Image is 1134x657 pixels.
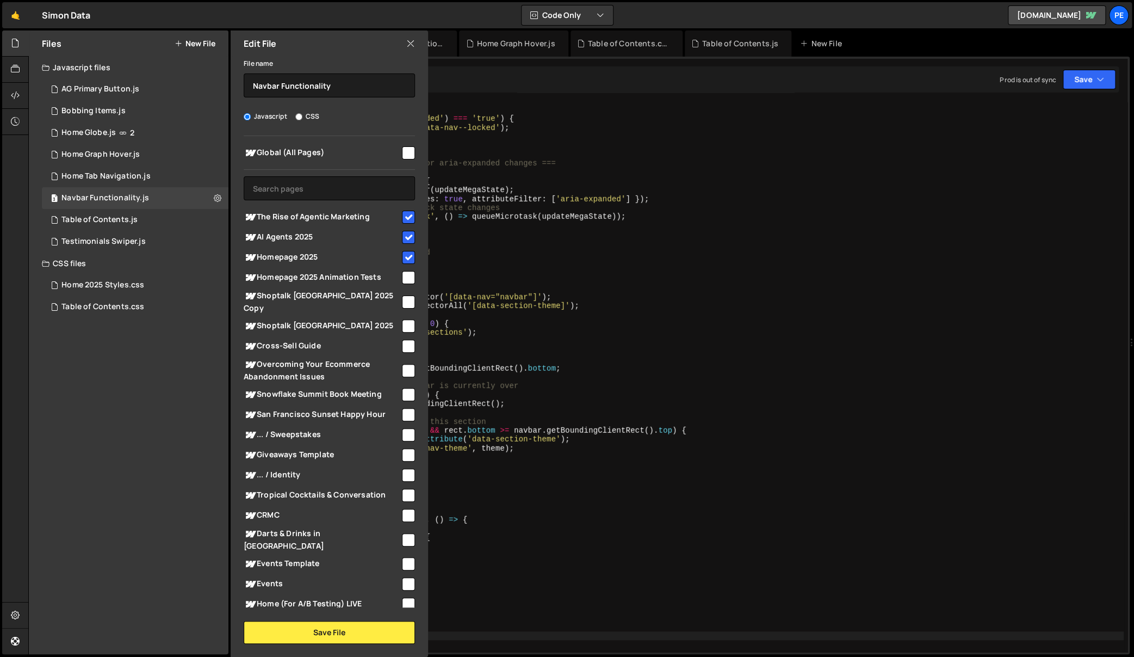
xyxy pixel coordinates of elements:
[130,128,134,137] span: 2
[244,146,400,159] span: Global (All Pages)
[244,388,400,401] span: Snowflake Summit Book Meeting
[244,358,400,382] span: Overcoming Your Ecommerce Abandonment Issues
[42,9,91,22] div: Simon Data
[295,111,319,122] label: CSS
[1063,70,1116,89] button: Save
[800,38,846,49] div: New File
[244,527,400,551] span: Darts & Drinks in [GEOGRAPHIC_DATA]
[244,489,400,502] span: Tropical Cocktails & Conversation
[244,211,400,224] span: The Rise of Agentic Marketing
[61,215,138,225] div: Table of Contents.js
[61,84,139,94] div: AG Primary Button.js
[42,187,228,209] div: Navbar Functionality.js
[42,122,228,144] div: 16753/46016.js
[244,428,400,441] span: ... / Sweepstakes
[477,38,555,49] div: Home Graph Hover.js
[295,113,302,120] input: CSS
[244,231,400,244] span: AI Agents 2025
[61,150,140,159] div: Home Graph Hover.js
[244,113,251,120] input: Javascript
[2,2,29,28] a: 🤙
[244,38,276,50] h2: Edit File
[702,38,778,49] div: Table of Contents.js
[175,39,215,48] button: New File
[244,598,400,611] span: Home (For A/B Testing) LIVE
[1000,75,1056,84] div: Prod is out of sync
[244,58,273,69] label: File name
[61,171,151,181] div: Home Tab Navigation.js
[244,469,400,482] span: ... / Identity
[42,38,61,50] h2: Files
[244,557,400,570] span: Events Template
[244,408,400,421] span: San Francisco Sunset Happy Hour
[51,195,58,204] span: 3
[244,449,400,462] span: Giveaways Template
[244,176,415,200] input: Search pages
[244,290,400,314] span: Shoptalk [GEOGRAPHIC_DATA] 2025 Copy
[1008,5,1106,25] a: [DOMAIN_NAME]
[42,100,228,122] div: 16753/46060.js
[42,274,228,296] div: 16753/45793.css
[244,251,400,264] span: Homepage 2025
[244,509,400,522] span: CRMC
[244,578,400,591] span: Events
[244,73,415,97] input: Name
[42,78,228,100] div: 16753/45990.js
[61,302,144,312] div: Table of Contents.css
[42,144,228,165] div: 16753/45758.js
[42,296,228,318] div: 16753/46419.css
[588,38,670,49] div: Table of Contents.css
[29,57,228,78] div: Javascript files
[244,621,415,644] button: Save File
[244,340,400,353] span: Cross-Sell Guide
[244,320,400,333] span: Shoptalk [GEOGRAPHIC_DATA] 2025
[522,5,613,25] button: Code Only
[61,128,116,138] div: Home Globe.js
[42,231,228,253] div: 16753/45792.js
[42,209,228,231] div: Table of Contents.js
[244,271,400,284] span: Homepage 2025 Animation Tests
[42,165,228,187] div: 16753/46062.js
[61,237,146,247] div: Testimonials Swiper.js
[61,280,144,290] div: Home 2025 Styles.css
[61,106,126,116] div: Bobbing Items.js
[244,111,287,122] label: Javascript
[61,193,149,203] div: Navbar Functionality.js
[29,253,228,274] div: CSS files
[1109,5,1129,25] a: Pe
